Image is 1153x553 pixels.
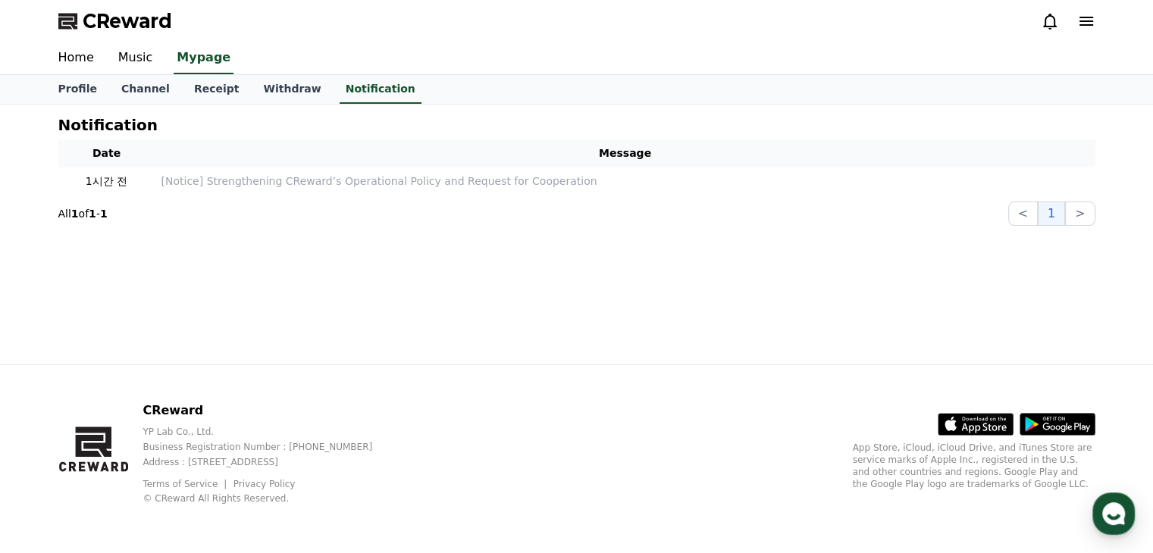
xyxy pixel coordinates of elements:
strong: 1 [89,208,96,220]
p: All of - [58,206,108,221]
p: Address : [STREET_ADDRESS] [143,456,396,468]
button: < [1008,202,1038,226]
a: Home [46,42,106,74]
p: © CReward All Rights Reserved. [143,492,396,505]
span: CReward [83,9,172,33]
span: Home [39,450,65,462]
a: Music [106,42,165,74]
a: Messages [100,427,196,465]
th: Message [155,139,1095,167]
a: Withdraw [251,75,333,104]
a: Home [5,427,100,465]
p: YP Lab Co., Ltd. [143,426,396,438]
th: Date [58,139,155,167]
p: CReward [143,401,396,420]
a: Receipt [182,75,252,104]
a: Privacy Policy [233,479,296,489]
h4: Notification [58,117,158,133]
button: 1 [1038,202,1065,226]
a: Terms of Service [143,479,229,489]
span: Settings [224,450,262,462]
strong: 1 [71,208,79,220]
p: Business Registration Number : [PHONE_NUMBER] [143,441,396,453]
p: 1시간 전 [64,173,149,189]
a: Settings [196,427,291,465]
a: Notification [340,75,421,104]
p: App Store, iCloud, iCloud Drive, and iTunes Store are service marks of Apple Inc., registered in ... [853,442,1095,490]
a: CReward [58,9,172,33]
a: Channel [109,75,182,104]
button: > [1065,202,1095,226]
a: Profile [46,75,109,104]
span: Messages [126,451,171,463]
a: Mypage [174,42,233,74]
strong: 1 [100,208,108,220]
a: [Notice] Strengthening CReward’s Operational Policy and Request for Cooperation [161,173,1089,189]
